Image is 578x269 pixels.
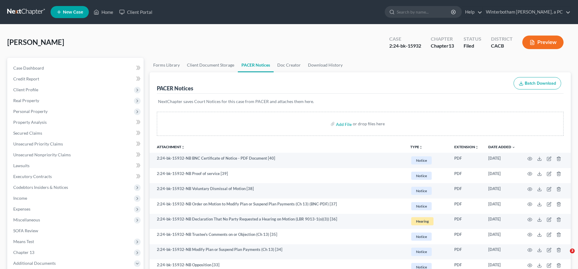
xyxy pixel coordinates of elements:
[8,117,144,128] a: Property Analysis
[411,202,432,210] span: Notice
[483,168,520,183] td: [DATE]
[8,63,144,74] a: Case Dashboard
[7,38,64,46] span: [PERSON_NAME]
[464,36,481,42] div: Status
[462,7,482,17] a: Help
[475,145,479,149] i: unfold_more
[238,58,274,72] a: PACER Notices
[411,248,432,256] span: Notice
[570,249,575,253] span: 3
[431,42,454,49] div: Chapter
[449,43,454,48] span: 13
[483,7,570,17] a: Winterbotham [PERSON_NAME], a PC
[91,7,116,17] a: Home
[488,145,515,149] a: Date Added expand_more
[181,145,185,149] i: unfold_more
[419,145,423,149] i: unfold_more
[8,128,144,139] a: Secured Claims
[274,58,304,72] a: Doc Creator
[491,42,513,49] div: CACB
[454,145,479,149] a: Extensionunfold_more
[558,249,572,263] iframe: Intercom live chat
[410,145,423,149] button: TYPEunfold_more
[63,10,83,14] span: New Case
[150,58,183,72] a: Forms Library
[431,36,454,42] div: Chapter
[157,85,193,92] div: PACER Notices
[397,6,452,17] input: Search by name...
[449,183,483,199] td: PDF
[150,214,406,229] td: 2:24-bk-15932-NB Declaration That No Party Requested a Hearing on Motion (LBR 9013-1(o)(3)) [36]
[410,216,445,226] a: Hearing
[411,187,432,195] span: Notice
[410,247,445,257] a: Notice
[411,156,432,164] span: Notice
[150,244,406,260] td: 2:24-bk-15932-NB Modify Plan or Suspend Plan Payments (Ch 13) [34]
[389,36,421,42] div: Case
[483,183,520,199] td: [DATE]
[353,121,385,127] div: or drop files here
[116,7,155,17] a: Client Portal
[13,206,30,211] span: Expenses
[449,153,483,168] td: PDF
[8,225,144,236] a: SOFA Review
[13,76,39,81] span: Credit Report
[410,232,445,242] a: Notice
[183,58,238,72] a: Client Document Storage
[8,149,144,160] a: Unsecured Nonpriority Claims
[483,229,520,244] td: [DATE]
[449,199,483,214] td: PDF
[411,217,433,225] span: Hearing
[449,214,483,229] td: PDF
[13,250,34,255] span: Chapter 13
[512,145,515,149] i: expand_more
[491,36,513,42] div: District
[13,120,47,125] span: Property Analysis
[13,130,42,136] span: Secured Claims
[13,195,27,201] span: Income
[150,229,406,244] td: 2:24-bk-15932-NB Trustee's Comments on or Objection (Ch 13) [35]
[483,199,520,214] td: [DATE]
[13,65,44,70] span: Case Dashboard
[483,214,520,229] td: [DATE]
[411,172,432,180] span: Notice
[514,77,561,90] button: Batch Download
[13,152,71,157] span: Unsecured Nonpriority Claims
[13,98,39,103] span: Real Property
[8,139,144,149] a: Unsecured Priority Claims
[13,261,56,266] span: Additional Documents
[449,244,483,260] td: PDF
[8,160,144,171] a: Lawsuits
[158,99,562,105] p: NextChapter saves Court Notices for this case from PACER and attaches them here.
[411,233,432,241] span: Notice
[410,201,445,211] a: Notice
[13,185,68,190] span: Codebtors Insiders & Notices
[525,81,556,86] span: Batch Download
[157,145,185,149] a: Attachmentunfold_more
[522,36,564,49] button: Preview
[304,58,346,72] a: Download History
[13,141,63,146] span: Unsecured Priority Claims
[8,74,144,84] a: Credit Report
[13,87,38,92] span: Client Profile
[150,168,406,183] td: 2:24-bk-15932-NB Proof of service [39]
[410,171,445,181] a: Notice
[13,174,52,179] span: Executory Contracts
[13,217,40,222] span: Miscellaneous
[13,109,48,114] span: Personal Property
[449,229,483,244] td: PDF
[483,153,520,168] td: [DATE]
[150,199,406,214] td: 2:24-bk-15932-NB Order on Motion to Modify Plan or Suspend Plan Payments (Ch 13) (BNC-PDF) [37]
[449,168,483,183] td: PDF
[150,183,406,199] td: 2:24-bk-15932-NB Voluntary Dismissal of Motion [38]
[8,171,144,182] a: Executory Contracts
[410,186,445,196] a: Notice
[389,42,421,49] div: 2:24-bk-15932
[13,228,38,233] span: SOFA Review
[13,163,30,168] span: Lawsuits
[150,153,406,168] td: 2:24-bk-15932-NB BNC Certificate of Notice - PDF Document [40]
[410,155,445,165] a: Notice
[13,239,34,244] span: Means Test
[464,42,481,49] div: Filed
[483,244,520,260] td: [DATE]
